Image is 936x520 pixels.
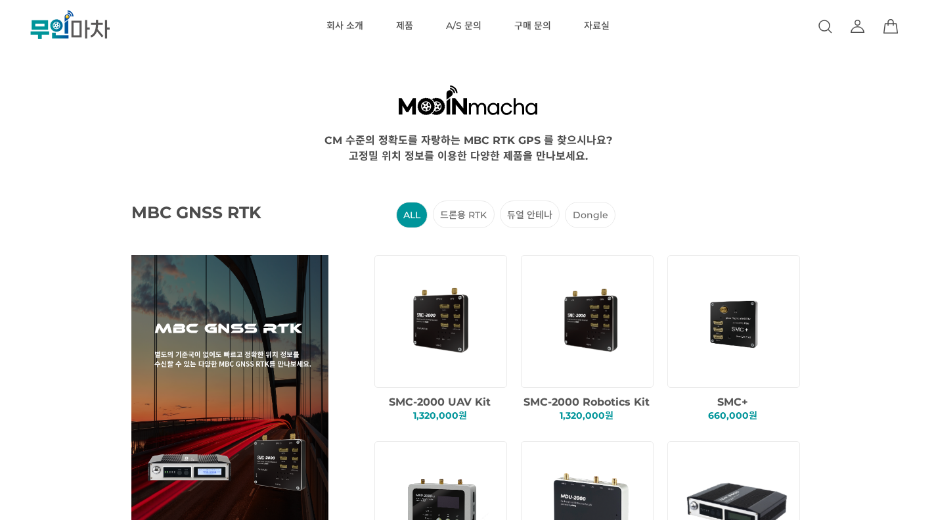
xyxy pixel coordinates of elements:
[533,265,646,377] img: dd1389de6ba74b56ed1c86d804b0ca77.png
[560,410,613,421] span: 1,320,000원
[37,131,899,163] div: CM 수준의 정확도를 자랑하는 MBC RTK GPS 를 찾으시나요? 고정밀 위치 정보를 이용한 다양한 제품을 만나보세요.
[717,396,748,408] span: SMC+
[433,201,495,228] li: 드론용 RTK
[565,202,615,228] li: Dongle
[708,410,757,421] span: 660,000원
[413,410,467,421] span: 1,320,000원
[396,202,428,228] li: ALL
[680,265,792,377] img: f8268eb516eb82712c4b199d88f6799e.png
[500,201,560,228] li: 듀얼 안테나
[131,202,296,222] span: MBC GNSS RTK
[524,396,650,408] span: SMC-2000 Robotics Kit
[387,265,499,377] img: 1ee78b6ef8b89e123d6f4d8a617f2cc2.png
[389,396,491,408] span: SMC-2000 UAV Kit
